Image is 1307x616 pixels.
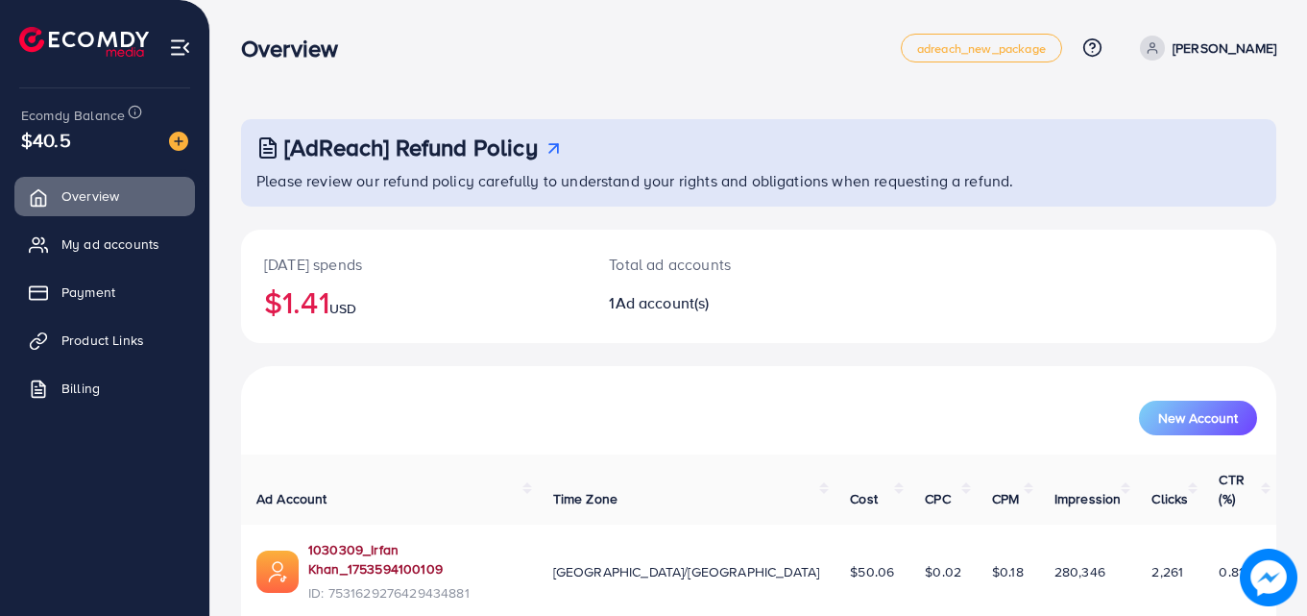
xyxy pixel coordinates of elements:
[329,299,356,318] span: USD
[14,369,195,407] a: Billing
[308,540,522,579] a: 1030309_Irfan Khan_1753594100109
[1054,489,1122,508] span: Impression
[61,379,100,398] span: Billing
[1158,411,1238,425] span: New Account
[21,126,71,154] span: $40.5
[14,225,195,263] a: My ad accounts
[901,34,1062,62] a: adreach_new_package
[241,35,353,62] h3: Overview
[14,273,195,311] a: Payment
[992,562,1024,581] span: $0.18
[19,27,149,57] img: logo
[1219,562,1244,581] span: 0.81
[553,489,617,508] span: Time Zone
[1139,401,1257,435] button: New Account
[1054,562,1105,581] span: 280,346
[308,583,522,603] span: ID: 7531629276429434881
[14,321,195,359] a: Product Links
[61,186,119,206] span: Overview
[917,42,1046,55] span: adreach_new_package
[925,489,950,508] span: CPC
[21,106,125,125] span: Ecomdy Balance
[1132,36,1276,61] a: [PERSON_NAME]
[553,562,820,581] span: [GEOGRAPHIC_DATA]/[GEOGRAPHIC_DATA]
[256,169,1265,192] p: Please review our refund policy carefully to understand your rights and obligations when requesti...
[850,562,894,581] span: $50.06
[850,489,878,508] span: Cost
[925,562,961,581] span: $0.02
[1173,37,1276,60] p: [PERSON_NAME]
[14,177,195,215] a: Overview
[169,132,188,151] img: image
[609,294,822,312] h2: 1
[1151,562,1183,581] span: 2,261
[61,283,115,302] span: Payment
[61,331,144,350] span: Product Links
[1240,549,1297,606] img: image
[264,253,563,276] p: [DATE] spends
[256,489,327,508] span: Ad Account
[1151,489,1188,508] span: Clicks
[264,283,563,320] h2: $1.41
[284,134,538,161] h3: [AdReach] Refund Policy
[992,489,1019,508] span: CPM
[256,551,299,593] img: ic-ads-acc.e4c84228.svg
[616,292,710,313] span: Ad account(s)
[609,253,822,276] p: Total ad accounts
[61,234,159,254] span: My ad accounts
[169,37,191,59] img: menu
[1219,470,1244,508] span: CTR (%)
